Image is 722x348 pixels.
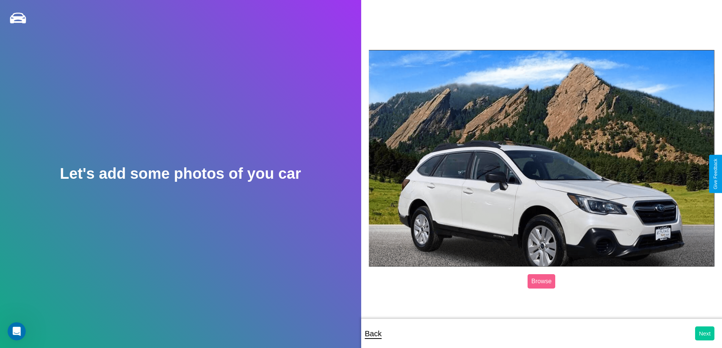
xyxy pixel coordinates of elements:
p: Back [365,327,382,340]
iframe: Intercom live chat [8,322,26,340]
h2: Let's add some photos of you car [60,165,301,182]
img: posted [369,50,715,267]
div: Give Feedback [713,159,718,189]
label: Browse [528,274,555,289]
button: Next [695,326,714,340]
